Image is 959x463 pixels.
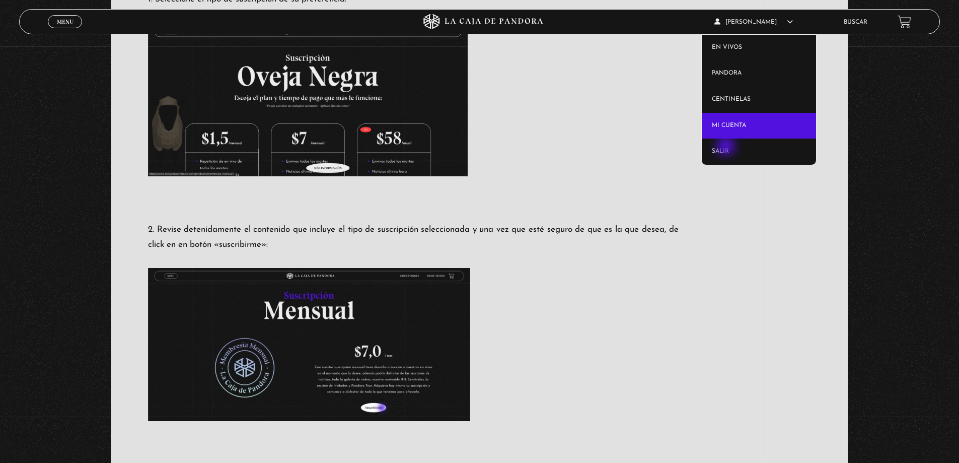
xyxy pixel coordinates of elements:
span: Menu [57,19,73,25]
a: En vivos [702,35,816,61]
a: View your shopping cart [898,15,911,29]
a: Pandora [702,60,816,87]
a: Salir [702,139,816,165]
a: Mi cuenta [702,113,816,139]
span: [PERSON_NAME] [714,19,793,25]
a: Buscar [844,19,867,25]
a: Centinelas [702,87,816,113]
span: Cerrar [53,27,77,34]
p: 2. Revise detenidamente el contenido que incluye el tipo de suscripción seleccionada y una vez qu... [148,222,678,253]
